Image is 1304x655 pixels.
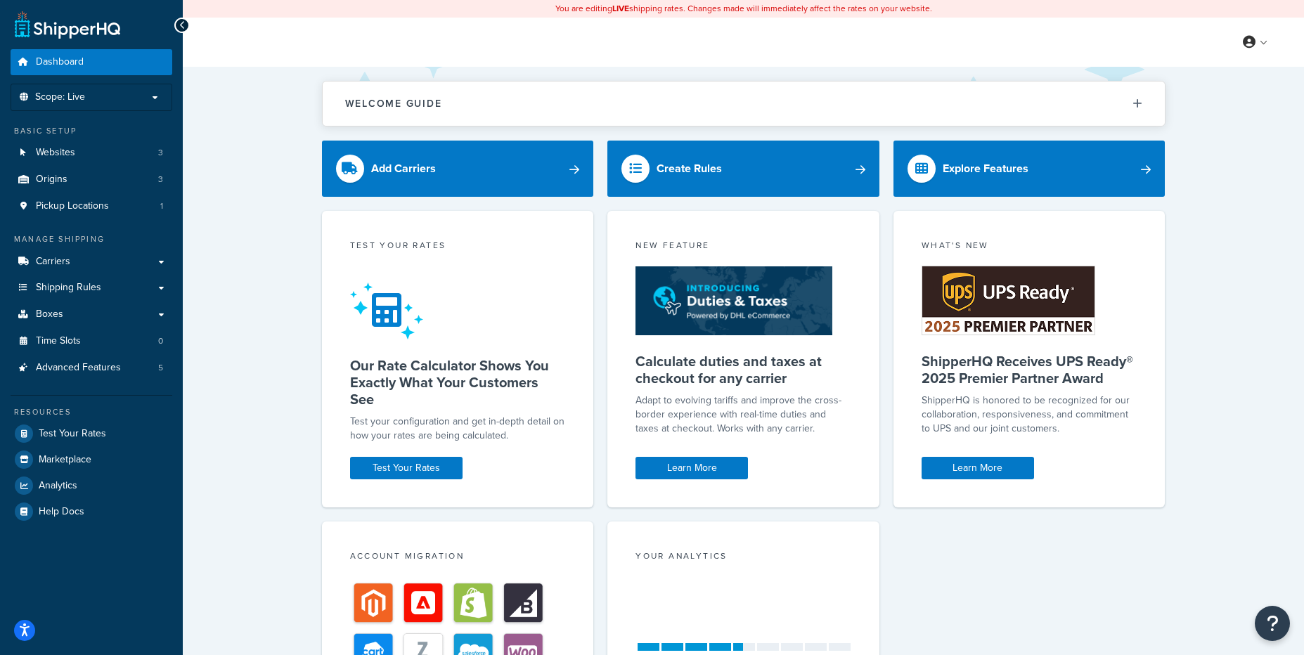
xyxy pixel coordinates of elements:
a: Test Your Rates [11,421,172,446]
div: Create Rules [657,159,722,179]
div: What's New [922,239,1137,255]
a: Boxes [11,301,172,327]
a: Carriers [11,249,172,275]
div: Your Analytics [635,550,851,566]
a: Add Carriers [322,141,594,197]
a: Marketplace [11,447,172,472]
span: 0 [158,335,163,347]
a: Pickup Locations1 [11,193,172,219]
h5: ShipperHQ Receives UPS Ready® 2025 Premier Partner Award [922,353,1137,387]
span: Websites [36,147,75,159]
span: Pickup Locations [36,200,109,212]
span: Time Slots [36,335,81,347]
div: Basic Setup [11,125,172,137]
button: Welcome Guide [323,82,1165,126]
span: Origins [36,174,67,186]
a: Test Your Rates [350,457,463,479]
a: Websites3 [11,140,172,166]
a: Help Docs [11,499,172,524]
span: 1 [160,200,163,212]
span: Boxes [36,309,63,320]
span: Dashboard [36,56,84,68]
a: Dashboard [11,49,172,75]
h5: Our Rate Calculator Shows You Exactly What Your Customers See [350,357,566,408]
li: Websites [11,140,172,166]
span: Marketplace [39,454,91,466]
span: 3 [158,174,163,186]
span: 3 [158,147,163,159]
h5: Calculate duties and taxes at checkout for any carrier [635,353,851,387]
div: Add Carriers [371,159,436,179]
span: Test Your Rates [39,428,106,440]
a: Time Slots0 [11,328,172,354]
div: Resources [11,406,172,418]
span: Help Docs [39,506,84,518]
a: Advanced Features5 [11,355,172,381]
p: Adapt to evolving tariffs and improve the cross-border experience with real-time duties and taxes... [635,394,851,436]
li: Time Slots [11,328,172,354]
span: Analytics [39,480,77,492]
li: Advanced Features [11,355,172,381]
span: Advanced Features [36,362,121,374]
div: New Feature [635,239,851,255]
a: Shipping Rules [11,275,172,301]
div: Manage Shipping [11,233,172,245]
div: Test your configuration and get in-depth detail on how your rates are being calculated. [350,415,566,443]
a: Explore Features [893,141,1166,197]
span: Carriers [36,256,70,268]
li: Pickup Locations [11,193,172,219]
a: Origins3 [11,167,172,193]
div: Explore Features [943,159,1028,179]
p: ShipperHQ is honored to be recognized for our collaboration, responsiveness, and commitment to UP... [922,394,1137,436]
span: 5 [158,362,163,374]
a: Analytics [11,473,172,498]
span: Scope: Live [35,91,85,103]
h2: Welcome Guide [345,98,442,109]
div: Test your rates [350,239,566,255]
div: Account Migration [350,550,566,566]
span: Shipping Rules [36,282,101,294]
a: Learn More [922,457,1034,479]
a: Learn More [635,457,748,479]
button: Open Resource Center [1255,606,1290,641]
a: Create Rules [607,141,879,197]
b: LIVE [612,2,629,15]
li: Origins [11,167,172,193]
